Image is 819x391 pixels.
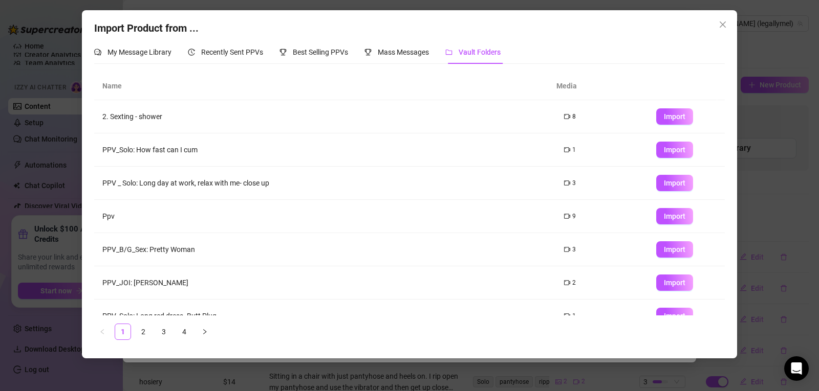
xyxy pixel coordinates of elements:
span: video-camera [564,213,570,219]
span: comment [94,49,101,56]
th: Media [548,72,640,100]
span: video-camera [564,313,570,319]
li: 1 [115,324,131,340]
span: Import [664,279,685,287]
button: left [94,324,111,340]
button: Import [656,208,693,224]
span: video-camera [564,113,570,120]
td: PPV_Solo: Long red dress- Butt Plug [94,300,556,333]
button: Import [656,241,693,258]
td: 2. Sexting - shower [94,100,556,133]
a: 1 [115,324,131,339]
button: Import [656,108,693,125]
li: 2 [135,324,152,340]
a: 4 [177,324,192,339]
span: folder [445,49,452,56]
span: trophy [279,49,287,56]
span: Import [664,312,685,320]
button: Import [656,308,693,324]
span: Import [664,212,685,220]
span: Best Selling PPVs [293,48,348,56]
span: history [188,49,195,56]
a: 2 [136,324,151,339]
td: PPV _ Solo: Long day at work, relax with me- close up [94,167,556,200]
span: right [202,329,208,335]
span: video-camera [564,180,570,186]
span: Close [715,20,731,29]
span: Import [664,112,685,121]
span: My Message Library [107,48,171,56]
span: video-camera [564,147,570,153]
span: 1 [572,145,576,155]
li: 3 [156,324,172,340]
span: 3 [572,245,576,255]
span: 9 [572,212,576,221]
span: 3 [572,178,576,188]
span: left [99,329,105,335]
span: Import [664,179,685,187]
button: Import [656,142,693,158]
button: right [197,324,213,340]
span: 2 [572,278,576,288]
span: Import [664,245,685,254]
span: 1 [572,311,576,321]
span: Import Product from ... [94,22,199,34]
div: Open Intercom Messenger [784,356,809,381]
td: PPV_JOI: [PERSON_NAME] [94,266,556,300]
li: 4 [176,324,192,340]
button: Close [715,16,731,33]
td: PPV_B/G_Sex: Pretty Woman [94,233,556,266]
span: trophy [364,49,372,56]
span: 8 [572,112,576,122]
td: PPV_Solo: How fast can I cum [94,133,556,167]
span: Import [664,146,685,154]
a: 3 [156,324,171,339]
td: Ppv [94,200,556,233]
span: close [719,20,727,29]
button: Import [656,274,693,291]
span: Recently Sent PPVs [201,48,263,56]
button: Import [656,175,693,191]
span: video-camera [564,280,570,286]
li: Next Page [197,324,213,340]
span: Vault Folders [459,48,501,56]
th: Name [94,72,548,100]
span: Mass Messages [378,48,429,56]
span: video-camera [564,246,570,252]
li: Previous Page [94,324,111,340]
